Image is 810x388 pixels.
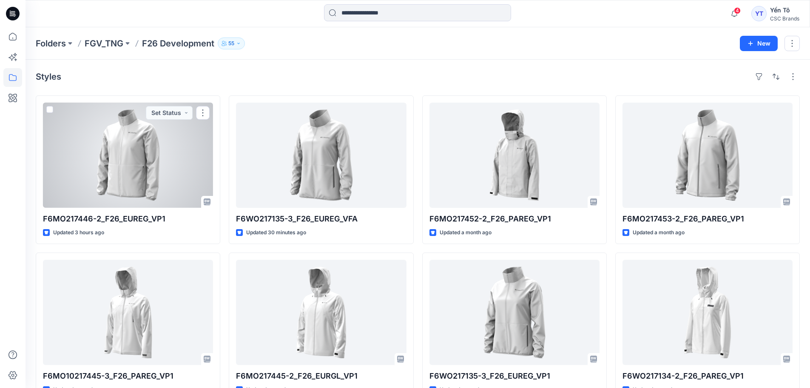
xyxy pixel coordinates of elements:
[43,260,213,365] a: F6MO10217445-3_F26_PAREG_VP1
[622,260,793,365] a: F6WO217134-2_F26_PAREG_VP1
[429,213,600,225] p: F6MO217452-2_F26_PAREG_VP1
[734,7,741,14] span: 4
[770,5,799,15] div: Yến Tô
[36,72,61,82] h4: Styles
[751,6,767,21] div: YT
[236,370,406,382] p: F6MO217445-2_F26_EURGL_VP1
[236,213,406,225] p: F6WO217135-3_F26_EUREG_VFA
[429,260,600,365] a: F6WO217135-3_F26_EUREG_VP1
[770,15,799,22] div: CSC Brands
[236,260,406,365] a: F6MO217445-2_F26_EURGL_VP1
[36,37,66,49] a: Folders
[429,370,600,382] p: F6WO217135-3_F26_EUREG_VP1
[246,228,306,237] p: Updated 30 minutes ago
[622,103,793,208] a: F6MO217453-2_F26_PAREG_VP1
[440,228,492,237] p: Updated a month ago
[633,228,685,237] p: Updated a month ago
[43,103,213,208] a: F6MO217446-2_F26_EUREG_VP1
[622,213,793,225] p: F6MO217453-2_F26_PAREG_VP1
[43,213,213,225] p: F6MO217446-2_F26_EUREG_VP1
[236,103,406,208] a: F6WO217135-3_F26_EUREG_VFA
[429,103,600,208] a: F6MO217452-2_F26_PAREG_VP1
[622,370,793,382] p: F6WO217134-2_F26_PAREG_VP1
[53,228,104,237] p: Updated 3 hours ago
[85,37,123,49] a: FGV_TNG
[43,370,213,382] p: F6MO10217445-3_F26_PAREG_VP1
[218,37,245,49] button: 55
[142,37,214,49] p: F26 Development
[740,36,778,51] button: New
[228,39,234,48] p: 55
